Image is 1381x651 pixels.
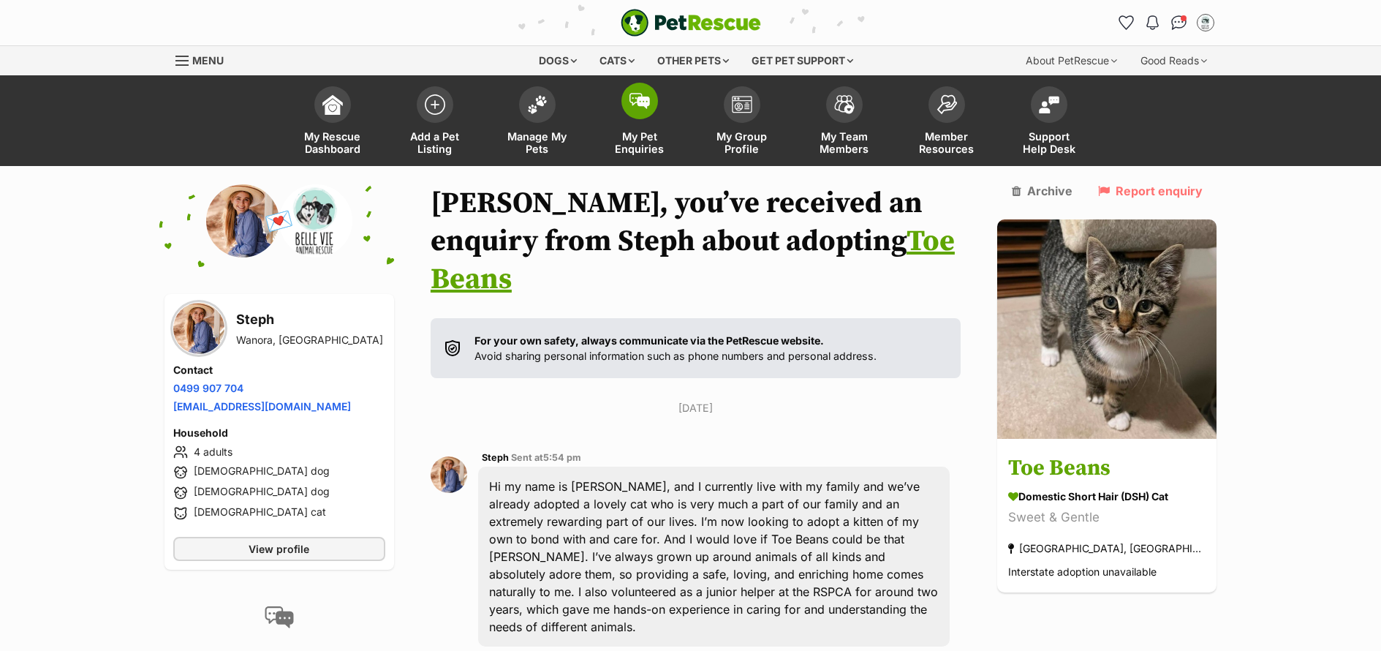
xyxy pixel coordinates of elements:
span: Add a Pet Listing [402,130,468,155]
img: Belle Vie Animal Rescue profile pic [1198,15,1213,30]
h3: Steph [236,309,383,330]
a: View profile [173,537,385,561]
img: help-desk-icon-fdf02630f3aa405de69fd3d07c3f3aa587a6932b1a1747fa1d2bba05be0121f9.svg [1039,96,1059,113]
li: [DEMOGRAPHIC_DATA] dog [173,484,385,502]
span: Sent at [511,452,581,463]
div: Good Reads [1130,46,1217,75]
div: Cats [589,46,645,75]
a: My Pet Enquiries [589,79,691,166]
a: Archive [1012,184,1072,197]
img: notifications-46538b983faf8c2785f20acdc204bb7945ddae34d4c08c2a6579f10ce5e182be.svg [1146,15,1158,30]
div: [GEOGRAPHIC_DATA], [GEOGRAPHIC_DATA] [1008,539,1206,559]
a: Menu [175,46,234,72]
p: Avoid sharing personal information such as phone numbers and personal address. [474,333,877,364]
img: team-members-icon-5396bd8760b3fe7c0b43da4ab00e1e3bb1a5d9ba89233759b79545d2d3fc5d0d.svg [834,95,855,114]
a: Manage My Pets [486,79,589,166]
a: Report enquiry [1098,184,1203,197]
span: Manage My Pets [504,130,570,155]
img: manage-my-pets-icon-02211641906a0b7f246fdf0571729dbe1e7629f14944591b6c1af311fb30b64b.svg [527,95,548,114]
div: Domestic Short Hair (DSH) Cat [1008,489,1206,505]
a: My Rescue Dashboard [281,79,384,166]
span: My Team Members [811,130,877,155]
img: conversation-icon-4a6f8262b818ee0b60e3300018af0b2d0b884aa5de6e9bcb8d3d4eeb1a70a7c4.svg [265,606,294,628]
a: Favourites [1115,11,1138,34]
span: Support Help Desk [1016,130,1082,155]
div: Dogs [529,46,587,75]
li: 4 adults [173,443,385,461]
a: 0499 907 704 [173,382,243,394]
ul: Account quick links [1115,11,1217,34]
div: Sweet & Gentle [1008,508,1206,528]
span: Menu [192,54,224,67]
a: Toe Beans Domestic Short Hair (DSH) Cat Sweet & Gentle [GEOGRAPHIC_DATA], [GEOGRAPHIC_DATA] Inter... [997,442,1217,593]
span: My Pet Enquiries [607,130,673,155]
img: logo-e224e6f780fb5917bec1dbf3a21bbac754714ae5b6737aabdf751b685950b380.svg [621,9,761,37]
a: Member Resources [896,79,998,166]
h1: [PERSON_NAME], you’ve received an enquiry from Steph about adopting [431,184,961,298]
img: Belle Vie Animal Rescue profile pic [279,184,352,257]
span: My Rescue Dashboard [300,130,366,155]
img: dashboard-icon-eb2f2d2d3e046f16d808141f083e7271f6b2e854fb5c12c21221c1fb7104beca.svg [322,94,343,115]
a: Toe Beans [431,223,955,298]
div: About PetRescue [1015,46,1127,75]
span: 💌 [262,206,295,237]
a: PetRescue [621,9,761,37]
img: chat-41dd97257d64d25036548639549fe6c8038ab92f7586957e7f3b1b290dea8141.svg [1171,15,1187,30]
span: Member Resources [914,130,980,155]
img: Toe Beans [997,219,1217,439]
img: add-pet-listing-icon-0afa8454b4691262ce3f59096e99ab1cd57d4a30225e0717b998d2c9b9846f56.svg [425,94,445,115]
a: Add a Pet Listing [384,79,486,166]
span: View profile [249,541,309,557]
h4: Contact [173,363,385,377]
p: [DATE] [431,400,961,415]
span: Interstate adoption unavailable [1008,566,1157,579]
a: Support Help Desk [998,79,1100,166]
button: Notifications [1141,11,1165,34]
img: Steph profile pic [173,303,224,354]
span: Steph [482,452,509,463]
span: My Group Profile [709,130,775,155]
a: My Group Profile [691,79,793,166]
a: My Team Members [793,79,896,166]
li: [DEMOGRAPHIC_DATA] cat [173,505,385,522]
div: Other pets [647,46,739,75]
li: [DEMOGRAPHIC_DATA] dog [173,464,385,481]
div: Get pet support [741,46,863,75]
div: Wanora, [GEOGRAPHIC_DATA] [236,333,383,347]
img: group-profile-icon-3fa3cf56718a62981997c0bc7e787c4b2cf8bcc04b72c1350f741eb67cf2f40e.svg [732,96,752,113]
img: Steph profile pic [431,456,467,493]
button: My account [1194,11,1217,34]
img: member-resources-icon-8e73f808a243e03378d46382f2149f9095a855e16c252ad45f914b54edf8863c.svg [937,94,957,114]
a: Conversations [1168,11,1191,34]
span: 5:54 pm [543,452,581,463]
h3: Toe Beans [1008,453,1206,486]
img: Steph profile pic [206,184,279,257]
img: pet-enquiries-icon-7e3ad2cf08bfb03b45e93fb7055b45f3efa6380592205ae92323e6603595dc1f.svg [629,93,650,109]
div: Hi my name is [PERSON_NAME], and I currently live with my family and we’ve already adopted a love... [478,467,950,647]
h4: Household [173,426,385,440]
strong: For your own safety, always communicate via the PetRescue website. [474,334,824,347]
a: [EMAIL_ADDRESS][DOMAIN_NAME] [173,400,351,413]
